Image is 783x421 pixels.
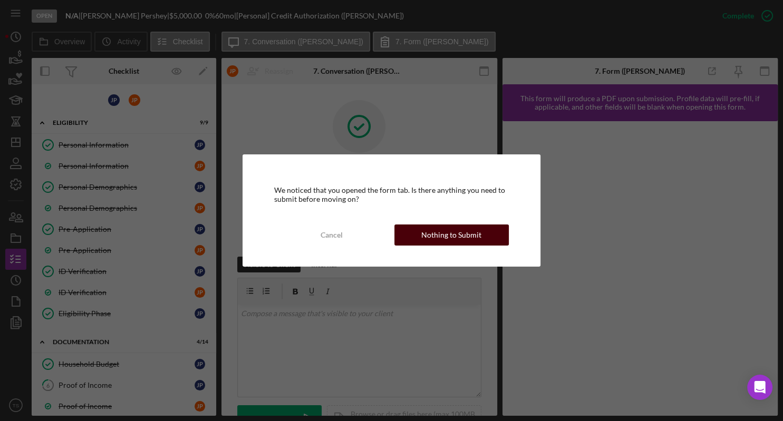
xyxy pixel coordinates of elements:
div: We noticed that you opened the form tab. Is there anything you need to submit before moving on? [274,186,509,203]
button: Nothing to Submit [394,224,509,246]
div: Open Intercom Messenger [747,375,772,400]
div: Nothing to Submit [421,224,481,246]
div: Cancel [321,224,343,246]
button: Cancel [274,224,389,246]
